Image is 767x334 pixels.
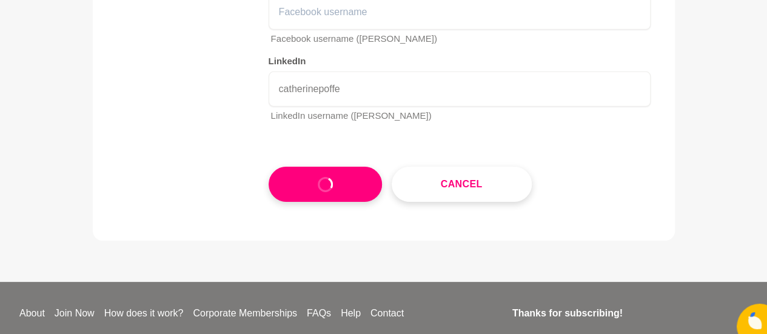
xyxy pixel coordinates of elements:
[302,306,336,321] a: FAQs
[269,56,651,67] h5: LinkedIn
[188,306,302,321] a: Corporate Memberships
[271,109,651,123] p: LinkedIn username ([PERSON_NAME])
[366,306,409,321] a: Contact
[15,306,50,321] a: About
[50,306,99,321] a: Join Now
[271,32,651,46] p: Facebook username ([PERSON_NAME])
[99,306,189,321] a: How does it work?
[336,306,366,321] a: Help
[512,306,740,321] h4: Thanks for subscribing!
[269,72,651,107] input: LinkedIn username
[392,167,532,202] button: Cancel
